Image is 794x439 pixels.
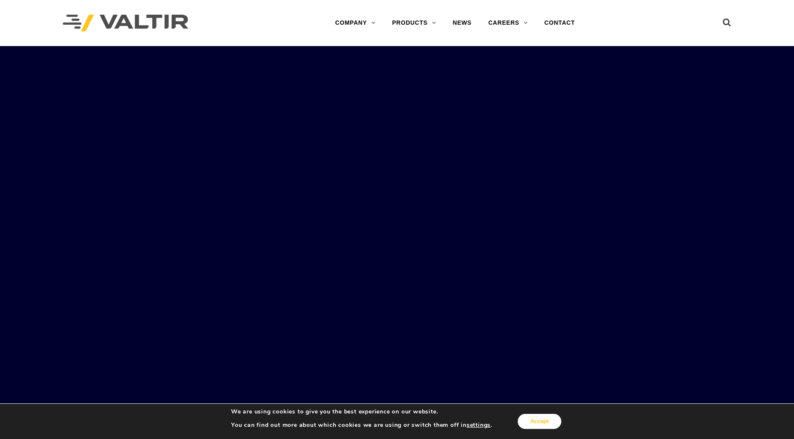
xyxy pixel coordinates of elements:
p: We are using cookies to give you the best experience on our website. [231,408,492,416]
img: Valtir [63,15,188,32]
a: CAREERS [480,15,536,31]
a: NEWS [445,15,480,31]
a: COMPANY [327,15,384,31]
a: PRODUCTS [384,15,445,31]
p: You can find out more about which cookies we are using or switch them off in . [231,421,492,429]
button: Accept [518,414,561,429]
a: CONTACT [536,15,583,31]
button: settings [467,421,491,429]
